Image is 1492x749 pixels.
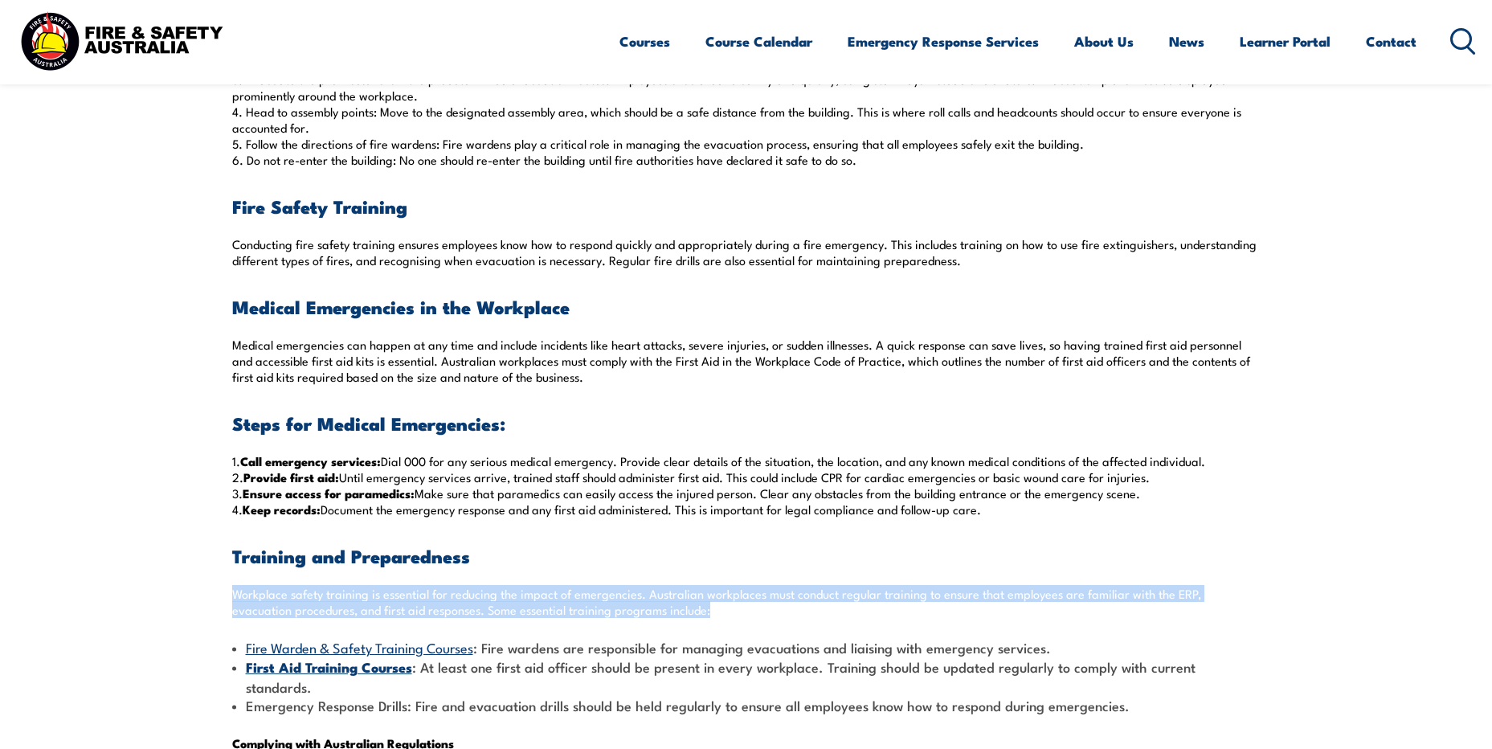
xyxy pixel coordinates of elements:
[246,657,412,677] strong: First Aid Training Courses
[232,39,1261,168] p: 1. Raise the alarm: At the first sign of fire, activate the workplace fire alarm. Ensure employee...
[232,453,1261,518] p: 1. Dial 000 for any serious medical emergency. Provide clear details of the situation, the locati...
[1240,20,1331,63] a: Learner Portal
[232,337,1261,385] p: Medical emergencies can happen at any time and include incidents like heart attacks, severe injur...
[232,197,1261,215] h3: Fire Safety Training
[240,452,381,470] strong: Call emergency services:
[232,657,1261,696] li: : At least one first aid officer should be present in every workplace. Training should be updated...
[1366,20,1416,63] a: Contact
[848,20,1039,63] a: Emergency Response Services
[232,236,1261,268] p: Conducting fire safety training ensures employees know how to respond quickly and appropriately d...
[243,500,321,518] strong: Keep records:
[246,657,412,676] a: First Aid Training Courses
[243,484,415,502] strong: Ensure access for paramedics:
[232,546,1261,565] h3: Training and Preparedness
[705,20,812,63] a: Course Calendar
[232,586,1261,618] p: Workplace safety training is essential for reducing the impact of emergencies. Australian workpla...
[232,696,1261,714] li: Emergency Response Drills: Fire and evacuation drills should be held regularly to ensure all empl...
[232,297,1261,316] h3: Medical Emergencies in the Workplace
[246,637,473,657] a: Fire Warden & Safety Training Courses
[243,468,339,486] strong: Provide first aid:
[232,414,1261,432] h3: Steps for Medical Emergencies:
[619,20,670,63] a: Courses
[1169,20,1204,63] a: News
[232,638,1261,657] li: : Fire wardens are responsible for managing evacuations and liaising with emergency services.
[1074,20,1134,63] a: About Us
